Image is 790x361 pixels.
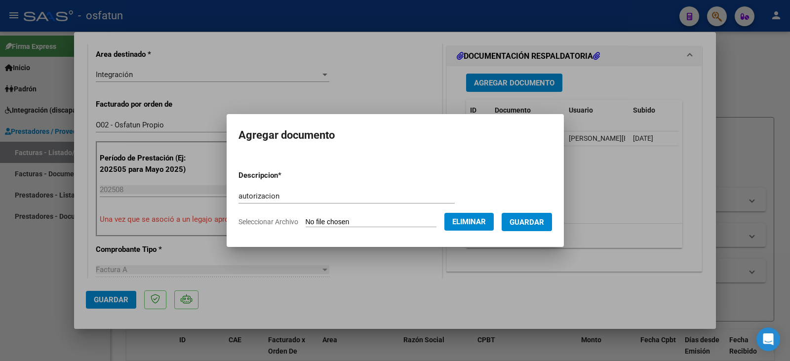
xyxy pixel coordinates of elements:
span: Guardar [510,218,544,227]
span: Seleccionar Archivo [238,218,298,226]
p: Descripcion [238,170,333,181]
h2: Agregar documento [238,126,552,145]
button: Guardar [502,213,552,231]
span: Eliminar [452,217,486,226]
div: Open Intercom Messenger [756,327,780,351]
button: Eliminar [444,213,494,231]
